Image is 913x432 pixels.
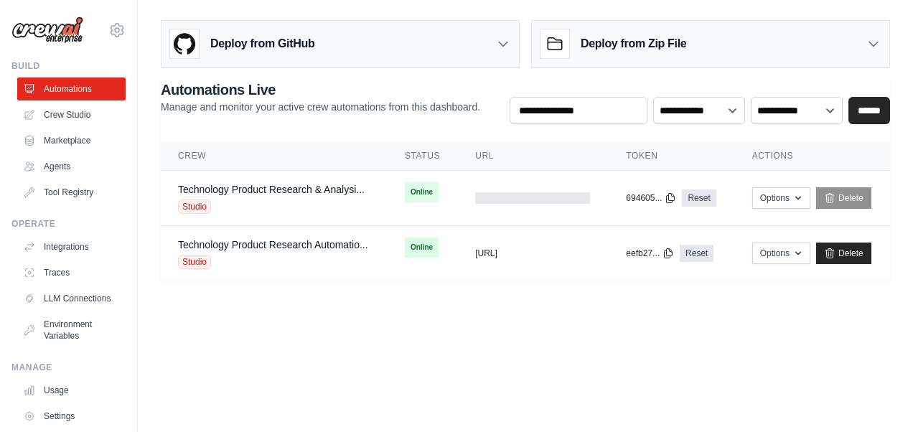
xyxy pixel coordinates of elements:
[17,235,126,258] a: Integrations
[626,248,674,259] button: eefb27...
[11,218,126,230] div: Operate
[609,141,734,171] th: Token
[17,313,126,347] a: Environment Variables
[17,261,126,284] a: Traces
[581,35,686,52] h3: Deploy from Zip File
[11,362,126,373] div: Manage
[682,189,716,207] a: Reset
[388,141,458,171] th: Status
[626,192,676,204] button: 694605...
[816,243,871,264] a: Delete
[17,103,126,126] a: Crew Studio
[161,141,388,171] th: Crew
[161,100,480,114] p: Manage and monitor your active crew automations from this dashboard.
[405,238,439,258] span: Online
[17,379,126,402] a: Usage
[405,182,439,202] span: Online
[816,187,871,209] a: Delete
[170,29,199,58] img: GitHub Logo
[17,181,126,204] a: Tool Registry
[17,287,126,310] a: LLM Connections
[17,405,126,428] a: Settings
[178,199,211,214] span: Studio
[17,78,126,100] a: Automations
[17,155,126,178] a: Agents
[752,187,810,209] button: Options
[178,239,368,250] a: Technology Product Research Automatio...
[178,184,365,195] a: Technology Product Research & Analysi...
[11,60,126,72] div: Build
[680,245,713,262] a: Reset
[210,35,314,52] h3: Deploy from GitHub
[178,255,211,269] span: Studio
[752,243,810,264] button: Options
[735,141,890,171] th: Actions
[17,129,126,152] a: Marketplace
[458,141,609,171] th: URL
[11,17,83,44] img: Logo
[161,80,480,100] h2: Automations Live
